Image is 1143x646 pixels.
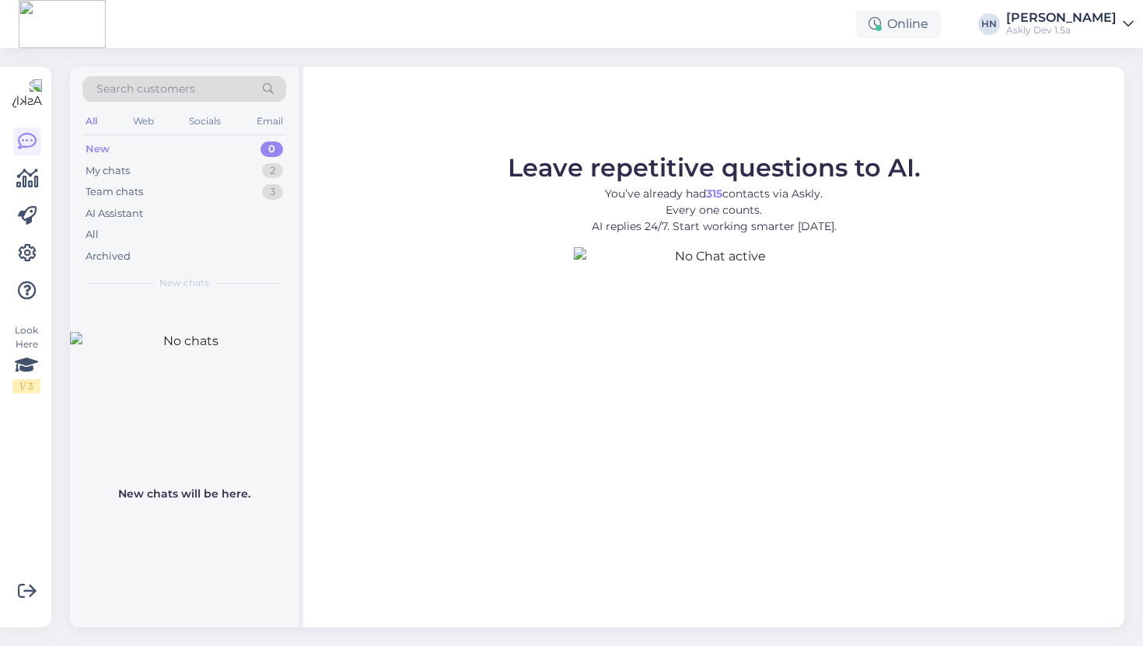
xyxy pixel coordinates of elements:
[260,141,283,157] div: 0
[86,206,143,222] div: AI Assistant
[12,379,40,393] div: 1 / 3
[86,249,131,264] div: Archived
[1006,12,1117,24] div: [PERSON_NAME]
[574,247,854,527] img: No Chat active
[262,184,283,200] div: 3
[508,186,921,235] p: You’ve already had contacts via Askly. Every one counts. AI replies 24/7. Start working smarter [...
[1006,24,1117,37] div: Askly Dev 1.5a
[159,276,209,290] span: New chats
[706,187,722,201] b: 315
[253,111,286,131] div: Email
[1006,12,1134,37] a: [PERSON_NAME]Askly Dev 1.5a
[262,163,283,179] div: 2
[70,332,299,472] img: No chats
[96,81,195,97] span: Search customers
[86,141,110,157] div: New
[82,111,100,131] div: All
[86,227,99,243] div: All
[978,13,1000,35] div: HN
[12,323,40,393] div: Look Here
[186,111,224,131] div: Socials
[12,79,42,109] img: Askly Logo
[86,184,143,200] div: Team chats
[86,163,130,179] div: My chats
[508,152,921,183] span: Leave repetitive questions to AI.
[130,111,157,131] div: Web
[856,10,941,38] div: Online
[118,486,250,502] p: New chats will be here.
